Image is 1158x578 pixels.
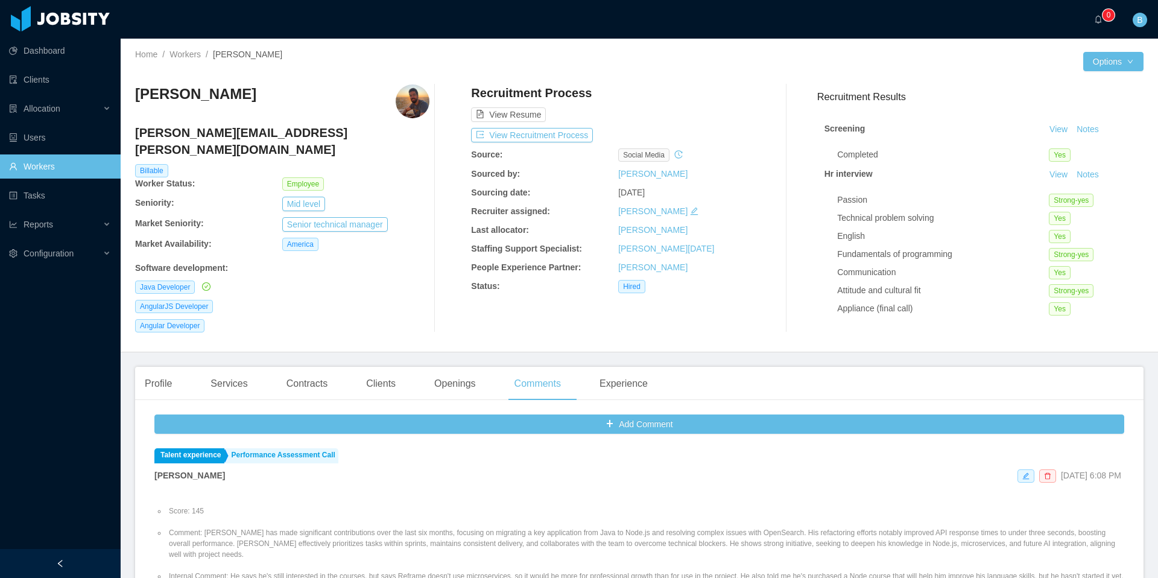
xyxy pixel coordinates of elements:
[837,302,1049,315] div: Appliance (final call)
[817,89,1144,104] h3: Recruitment Results
[282,217,388,232] button: Senior technical manager
[135,84,256,104] h3: [PERSON_NAME]
[9,154,111,179] a: icon: userWorkers
[135,49,157,59] a: Home
[9,220,17,229] i: icon: line-chart
[425,367,486,401] div: Openings
[837,266,1049,279] div: Communication
[471,244,582,253] b: Staffing Support Specialist:
[618,225,688,235] a: [PERSON_NAME]
[471,110,546,119] a: icon: file-textView Resume
[9,68,111,92] a: icon: auditClients
[837,248,1049,261] div: Fundamentals of programming
[206,49,208,59] span: /
[282,177,324,191] span: Employee
[135,263,228,273] b: Software development :
[9,39,111,63] a: icon: pie-chartDashboard
[1049,302,1071,316] span: Yes
[1103,9,1115,21] sup: 0
[9,249,17,258] i: icon: setting
[824,124,865,133] strong: Screening
[169,49,201,59] a: Workers
[837,148,1049,161] div: Completed
[356,367,405,401] div: Clients
[1083,52,1144,71] button: Optionsicon: down
[1094,15,1103,24] i: icon: bell
[471,130,593,140] a: icon: exportView Recruitment Process
[618,206,688,216] a: [PERSON_NAME]
[9,104,17,113] i: icon: solution
[24,249,74,258] span: Configuration
[674,150,683,159] i: icon: history
[1022,472,1030,480] i: icon: edit
[1137,13,1142,27] span: B
[618,188,645,197] span: [DATE]
[1049,248,1093,261] span: Strong-yes
[9,183,111,208] a: icon: profileTasks
[213,49,282,59] span: [PERSON_NAME]
[135,164,168,177] span: Billable
[1072,168,1104,182] button: Notes
[690,207,698,215] i: icon: edit
[135,198,174,208] b: Seniority:
[200,282,210,291] a: icon: check-circle
[1045,124,1072,134] a: View
[471,262,581,272] b: People Experience Partner:
[1049,194,1093,207] span: Strong-yes
[154,471,225,480] strong: [PERSON_NAME]
[162,49,165,59] span: /
[471,169,520,179] b: Sourced by:
[154,448,224,463] a: Talent experience
[471,128,593,142] button: icon: exportView Recruitment Process
[135,367,182,401] div: Profile
[282,197,325,211] button: Mid level
[135,239,212,249] b: Market Availability:
[282,238,318,251] span: America
[618,169,688,179] a: [PERSON_NAME]
[837,284,1049,297] div: Attitude and cultural fit
[154,414,1124,434] button: icon: plusAdd Comment
[135,124,429,158] h4: [PERSON_NAME][EMAIL_ADDRESS][PERSON_NAME][DOMAIN_NAME]
[396,84,429,118] img: e50c0a79-f7e6-4f0f-99c3-cbfc447b774f_6655e1e9eb6bb-400w.png
[166,527,1124,560] li: Comment: [PERSON_NAME] has made significant contributions over the last six months, focusing on m...
[135,281,195,294] span: Java Developer
[837,194,1049,206] div: Passion
[618,262,688,272] a: [PERSON_NAME]
[135,300,213,313] span: AngularJS Developer
[202,282,210,291] i: icon: check-circle
[1044,472,1051,480] i: icon: delete
[618,148,669,162] span: social media
[201,367,257,401] div: Services
[1045,170,1072,179] a: View
[618,280,645,293] span: Hired
[135,319,204,332] span: Angular Developer
[471,188,530,197] b: Sourcing date:
[166,506,1124,516] li: Score: 145
[837,230,1049,243] div: English
[505,367,571,401] div: Comments
[1049,230,1071,243] span: Yes
[24,104,60,113] span: Allocation
[471,206,550,216] b: Recruiter assigned:
[135,218,204,228] b: Market Seniority:
[1049,284,1093,297] span: Strong-yes
[24,220,53,229] span: Reports
[226,448,338,463] a: Performance Assessment Call
[837,212,1049,224] div: Technical problem solving
[824,169,873,179] strong: Hr interview
[9,125,111,150] a: icon: robotUsers
[1049,148,1071,162] span: Yes
[590,367,657,401] div: Experience
[471,225,529,235] b: Last allocator:
[1072,122,1104,137] button: Notes
[1049,212,1071,225] span: Yes
[471,281,499,291] b: Status:
[277,367,337,401] div: Contracts
[1061,471,1121,480] span: [DATE] 6:08 PM
[1049,266,1071,279] span: Yes
[471,107,546,122] button: icon: file-textView Resume
[135,179,195,188] b: Worker Status:
[471,150,502,159] b: Source:
[618,244,714,253] a: [PERSON_NAME][DATE]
